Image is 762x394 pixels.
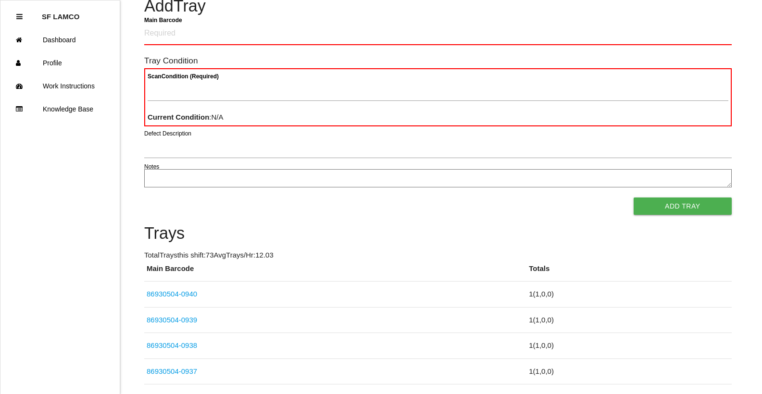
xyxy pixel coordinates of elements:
[147,290,197,298] a: 86930504-0940
[0,74,120,98] a: Work Instructions
[16,5,23,28] div: Close
[526,263,731,282] th: Totals
[144,162,159,171] label: Notes
[148,73,219,80] b: Scan Condition (Required)
[148,113,209,121] b: Current Condition
[144,16,182,23] b: Main Barcode
[0,98,120,121] a: Knowledge Base
[147,367,197,375] a: 86930504-0937
[42,5,79,21] p: SF LAMCO
[144,23,732,45] input: Required
[144,129,191,138] label: Defect Description
[526,333,731,359] td: 1 ( 1 , 0 , 0 )
[144,56,732,65] h6: Tray Condition
[147,341,197,349] a: 86930504-0938
[526,307,731,333] td: 1 ( 1 , 0 , 0 )
[634,197,732,215] button: Add Tray
[144,250,732,261] p: Total Trays this shift: 73 Avg Trays /Hr: 12.03
[526,358,731,384] td: 1 ( 1 , 0 , 0 )
[148,113,224,121] span: : N/A
[0,51,120,74] a: Profile
[144,263,526,282] th: Main Barcode
[144,224,732,243] h4: Trays
[147,316,197,324] a: 86930504-0939
[526,282,731,308] td: 1 ( 1 , 0 , 0 )
[0,28,120,51] a: Dashboard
